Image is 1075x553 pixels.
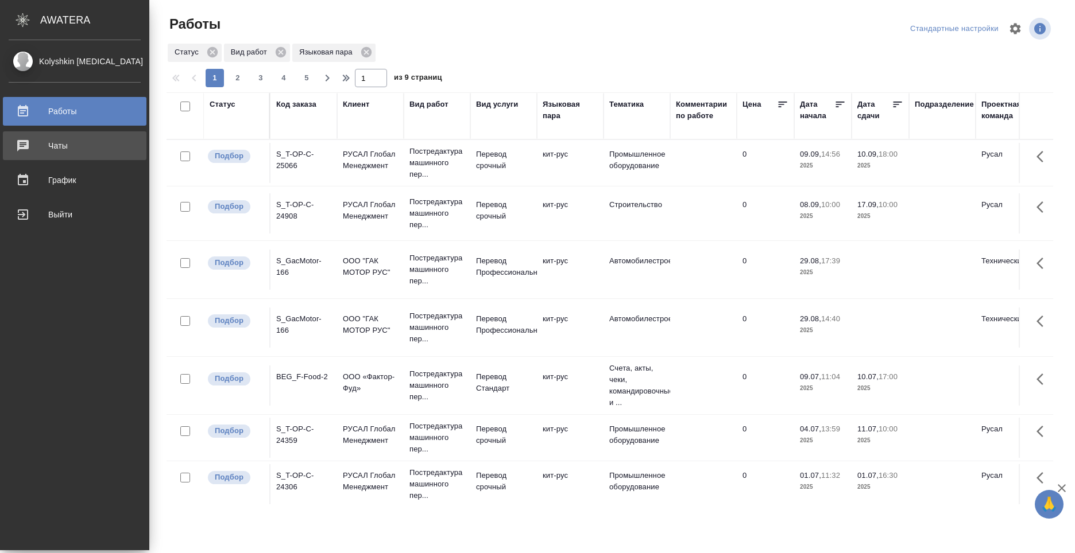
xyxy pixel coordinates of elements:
td: Русал [976,193,1042,233]
p: 01.07, [800,471,821,480]
td: 0 [737,365,794,406]
td: Технический [976,307,1042,348]
p: Перевод Профессиональный [476,313,531,336]
p: Подбор [215,257,243,268]
button: Здесь прячутся важные кнопки [1030,464,1057,492]
div: Можно подбирать исполнителей [207,371,264,387]
p: 29.08, [800,314,821,323]
p: 08.09, [800,200,821,209]
p: 2025 [800,325,846,336]
p: Подбор [215,472,243,483]
p: 04.07, [800,425,821,433]
div: S_T-OP-C-25066 [276,149,331,172]
div: BEG_F-Food-2 [276,371,331,383]
p: 09.09, [800,150,821,158]
p: Подбор [215,315,243,326]
span: 2 [229,72,247,84]
div: График [9,172,141,189]
p: 10:00 [821,200,840,209]
div: Можно подбирать исполнителей [207,423,264,439]
div: Можно подбирать исполнителей [207,149,264,164]
p: ООО "ГАК МОТОР РУС" [343,255,398,278]
div: S_GacMotor-166 [276,313,331,336]
p: Вид работ [231,46,271,58]
td: кит-рус [537,365,604,406]
div: Подразделение [915,99,974,110]
div: S_GacMotor-166 [276,255,331,278]
p: 17.09, [857,200,879,209]
p: 01.07, [857,471,879,480]
button: 5 [297,69,316,87]
p: 2025 [800,383,846,394]
p: Постредактура машинного пер... [409,196,465,231]
div: Проектная команда [981,99,1037,122]
p: Перевод срочный [476,423,531,446]
p: Строительство [609,199,664,211]
td: кит-рус [537,250,604,290]
p: 2025 [800,435,846,446]
div: Клиент [343,99,369,110]
span: 5 [297,72,316,84]
div: Можно подбирать исполнителей [207,470,264,485]
a: Выйти [3,200,146,229]
div: Вид услуги [476,99,519,110]
p: Языковая пара [299,46,357,58]
p: 11:32 [821,471,840,480]
div: Можно подбирать исполнителей [207,313,264,329]
p: 17:00 [879,372,898,381]
p: Промышленное оборудование [609,470,664,493]
a: Чаты [3,131,146,160]
div: Дата начала [800,99,834,122]
td: кит-рус [537,418,604,458]
p: Подбор [215,425,243,437]
p: РУСАЛ Глобал Менеджмент [343,199,398,222]
p: Постредактура машинного пер... [409,420,465,455]
td: кит-рус [537,193,604,233]
button: Здесь прячутся важные кнопки [1030,193,1057,221]
p: 18:00 [879,150,898,158]
p: 14:40 [821,314,840,323]
td: 0 [737,143,794,183]
button: Здесь прячутся важные кнопки [1030,143,1057,170]
div: Вид работ [224,44,290,62]
p: РУСАЛ Глобал Менеджмент [343,470,398,493]
button: Здесь прячутся важные кнопки [1030,307,1057,335]
div: Чаты [9,137,141,154]
p: Промышленное оборудование [609,149,664,172]
p: РУСАЛ Глобал Менеджмент [343,149,398,172]
p: Постредактура машинного пер... [409,252,465,287]
td: 0 [737,307,794,348]
p: 2025 [800,267,846,278]
p: Подбор [215,373,243,384]
p: Автомобилестроение [609,255,664,267]
p: Постредактура машинного пер... [409,368,465,403]
div: Вид работ [409,99,448,110]
span: 4 [274,72,293,84]
p: Перевод срочный [476,199,531,222]
p: 2025 [857,481,903,493]
div: Код заказа [276,99,316,110]
p: Постредактура машинного пер... [409,467,465,501]
div: Языковая пара [543,99,598,122]
div: Комментарии по работе [676,99,731,122]
span: 3 [252,72,270,84]
p: Промышленное оборудование [609,423,664,446]
td: Технический [976,250,1042,290]
button: Здесь прячутся важные кнопки [1030,250,1057,277]
div: Тематика [609,99,644,110]
div: Дата сдачи [857,99,892,122]
div: Статус [210,99,235,110]
p: 29.08, [800,256,821,265]
p: Подбор [215,201,243,212]
p: 14:56 [821,150,840,158]
p: 2025 [857,435,903,446]
p: 2025 [800,481,846,493]
span: Посмотреть информацию [1029,18,1053,40]
td: кит-рус [537,143,604,183]
p: 2025 [857,383,903,394]
div: Выйти [9,206,141,223]
span: из 9 страниц [394,71,442,87]
td: 0 [737,464,794,504]
p: 2025 [857,211,903,222]
span: Работы [167,15,221,33]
